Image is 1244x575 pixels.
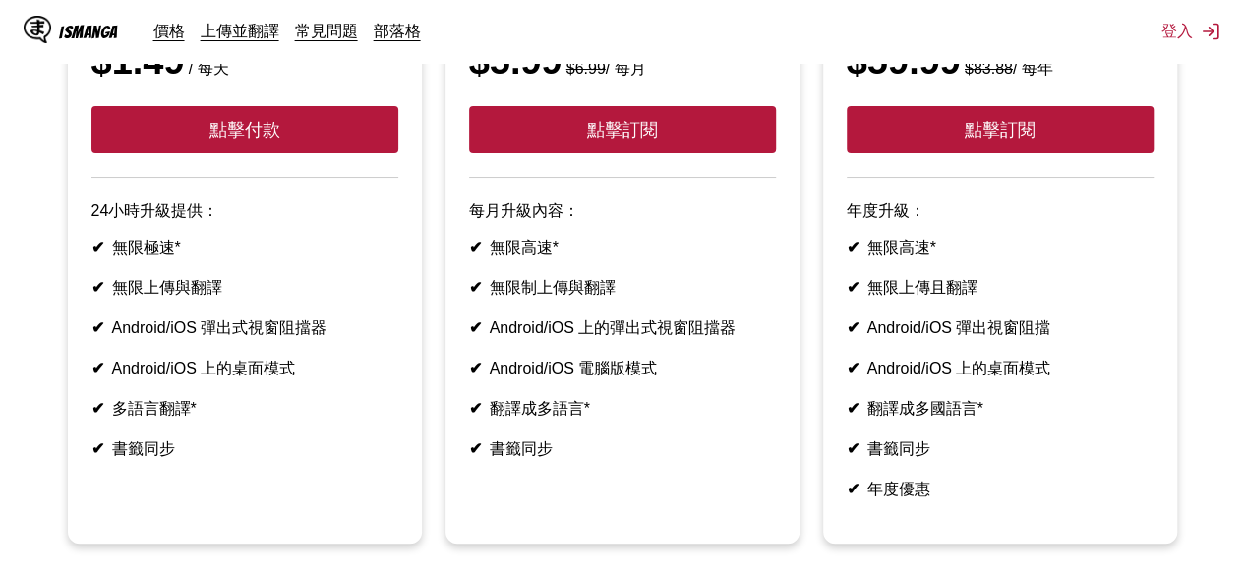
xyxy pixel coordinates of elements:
[469,201,776,222] p: 每月升級內容：
[295,21,358,40] a: 常見問題
[469,238,776,259] li: 無限高速*
[91,399,398,420] li: 多語言翻譯*
[91,106,398,153] button: 點擊付款
[185,60,229,77] small: / 每天
[1201,22,1220,41] img: Sign out
[201,21,279,40] a: 上傳並翻譯
[91,439,398,460] li: 書籤同步
[847,360,859,376] b: ✔
[847,238,1154,259] li: 無限高速*
[91,440,104,457] b: ✔
[91,201,398,222] p: 24小時升級提供：
[847,359,1154,379] li: Android/iOS 上的桌面模式
[153,21,185,40] a: 價格
[91,318,398,339] li: Android/iOS 彈出式視窗阻擋器
[91,278,398,299] li: 無限上傳與翻譯
[24,16,51,43] img: IsManga Logo
[847,278,1154,299] li: 無限上傳且翻譯
[469,440,482,457] b: ✔
[91,400,104,417] b: ✔
[563,60,646,77] small: / 每月
[847,439,1154,460] li: 書籤同步
[847,399,1154,420] li: 翻譯成多國語言*
[91,359,398,379] li: Android/iOS 上的桌面模式
[961,60,1053,77] small: / 每年
[469,399,776,420] li: 翻譯成多語言*
[469,278,776,299] li: 無限制上傳與翻譯
[847,480,1154,500] li: 年度優惠
[91,238,398,259] li: 無限極速*
[847,239,859,256] b: ✔
[469,439,776,460] li: 書籤同步
[91,279,104,296] b: ✔
[91,360,104,376] b: ✔
[374,21,421,40] a: 部落格
[24,16,153,47] a: IsManga LogoIsManga
[469,359,776,379] li: Android/iOS 電腦版模式
[847,440,859,457] b: ✔
[469,318,776,339] li: Android/iOS 上的彈出式視窗阻擋器
[1161,21,1220,42] button: 登入
[469,279,482,296] b: ✔
[847,201,1154,222] p: 年度升級：
[469,360,482,376] b: ✔
[469,106,776,153] button: 點擊訂閱
[847,481,859,497] b: ✔
[965,60,1013,77] s: $83.88
[91,319,104,336] b: ✔
[847,106,1154,153] button: 點擊訂閱
[469,239,482,256] b: ✔
[469,319,482,336] b: ✔
[59,23,118,41] div: IsManga
[91,239,104,256] b: ✔
[847,319,859,336] b: ✔
[847,279,859,296] b: ✔
[847,400,859,417] b: ✔
[566,60,606,77] s: $6.99
[847,318,1154,339] li: Android/iOS 彈出視窗阻擋
[469,400,482,417] b: ✔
